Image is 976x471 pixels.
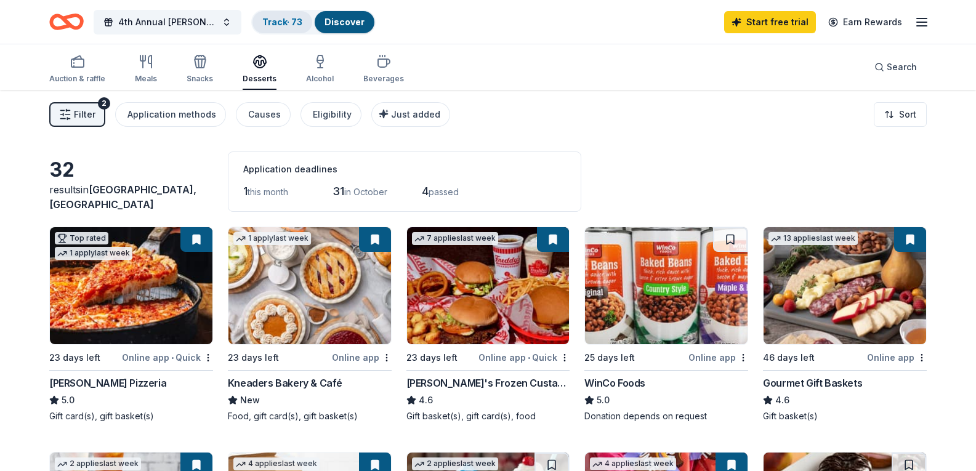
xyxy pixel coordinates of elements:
div: 32 [49,158,213,182]
div: 4 applies last week [233,457,320,470]
button: Sort [874,102,927,127]
button: Alcohol [306,49,334,90]
a: Image for Freddy's Frozen Custard & Steakburgers7 applieslast week23 days leftOnline app•Quick[PE... [406,227,570,422]
img: Image for Lou Malnati's Pizzeria [50,227,212,344]
div: 2 applies last week [55,457,141,470]
a: Track· 73 [262,17,302,27]
span: 4.6 [775,393,789,408]
span: Filter [74,107,95,122]
div: Application deadlines [243,162,566,177]
a: Image for Kneaders Bakery & Café1 applylast week23 days leftOnline appKneaders Bakery & CaféNewFo... [228,227,392,422]
div: Gift basket(s) [763,410,927,422]
span: in October [344,187,387,197]
span: Just added [391,109,440,119]
button: Eligibility [300,102,361,127]
span: 4.6 [419,393,433,408]
button: Meals [135,49,157,90]
a: Earn Rewards [821,11,909,33]
div: Causes [248,107,281,122]
div: Meals [135,74,157,84]
div: Eligibility [313,107,352,122]
div: 23 days left [406,350,458,365]
div: 2 applies last week [412,457,498,470]
div: Gourmet Gift Baskets [763,376,862,390]
button: Filter2 [49,102,105,127]
div: Beverages [363,74,404,84]
div: 2 [98,97,110,110]
div: Snacks [187,74,213,84]
div: Alcohol [306,74,334,84]
div: 13 applies last week [768,232,858,245]
a: Image for Lou Malnati's PizzeriaTop rated1 applylast week23 days leftOnline app•Quick[PERSON_NAME... [49,227,213,422]
div: Kneaders Bakery & Café [228,376,342,390]
div: Online app [688,350,748,365]
span: Sort [899,107,916,122]
div: Gift basket(s), gift card(s), food [406,410,570,422]
a: Image for WinCo Foods25 days leftOnline appWinCo Foods5.0Donation depends on request [584,227,748,422]
a: Home [49,7,84,36]
span: New [240,393,260,408]
a: Discover [325,17,365,27]
button: Snacks [187,49,213,90]
div: Online app [867,350,927,365]
div: Food, gift card(s), gift basket(s) [228,410,392,422]
a: Image for Gourmet Gift Baskets13 applieslast week46 days leftOnline appGourmet Gift Baskets4.6Gif... [763,227,927,422]
span: 4th Annual [PERSON_NAME] Drive Fore A Cure Charity Golf Tournament [118,15,217,30]
div: WinCo Foods [584,376,645,390]
div: 1 apply last week [55,247,132,260]
span: this month [248,187,288,197]
div: [PERSON_NAME] Pizzeria [49,376,166,390]
button: Application methods [115,102,226,127]
div: Desserts [243,74,276,84]
div: results [49,182,213,212]
span: Search [887,60,917,74]
img: Image for Gourmet Gift Baskets [764,227,926,344]
div: 25 days left [584,350,635,365]
button: Track· 73Discover [251,10,376,34]
button: Just added [371,102,450,127]
span: 5.0 [62,393,75,408]
span: • [171,353,174,363]
button: Beverages [363,49,404,90]
div: Online app [332,350,392,365]
div: 1 apply last week [233,232,311,245]
div: Donation depends on request [584,410,748,422]
span: in [49,183,196,211]
div: Online app Quick [122,350,213,365]
div: Auction & raffle [49,74,105,84]
span: [GEOGRAPHIC_DATA], [GEOGRAPHIC_DATA] [49,183,196,211]
div: 23 days left [49,350,100,365]
button: Search [865,55,927,79]
span: 31 [333,185,344,198]
span: passed [429,187,459,197]
img: Image for WinCo Foods [585,227,748,344]
div: Online app Quick [478,350,570,365]
img: Image for Kneaders Bakery & Café [228,227,391,344]
img: Image for Freddy's Frozen Custard & Steakburgers [407,227,570,344]
div: Application methods [127,107,216,122]
span: 4 [422,185,429,198]
span: • [528,353,530,363]
span: 1 [243,185,248,198]
a: Start free trial [724,11,816,33]
div: 4 applies last week [590,457,676,470]
div: 23 days left [228,350,279,365]
button: 4th Annual [PERSON_NAME] Drive Fore A Cure Charity Golf Tournament [94,10,241,34]
div: 7 applies last week [412,232,498,245]
div: 46 days left [763,350,815,365]
button: Desserts [243,49,276,90]
div: Top rated [55,232,108,244]
button: Auction & raffle [49,49,105,90]
div: Gift card(s), gift basket(s) [49,410,213,422]
button: Causes [236,102,291,127]
div: [PERSON_NAME]'s Frozen Custard & Steakburgers [406,376,570,390]
span: 5.0 [597,393,610,408]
